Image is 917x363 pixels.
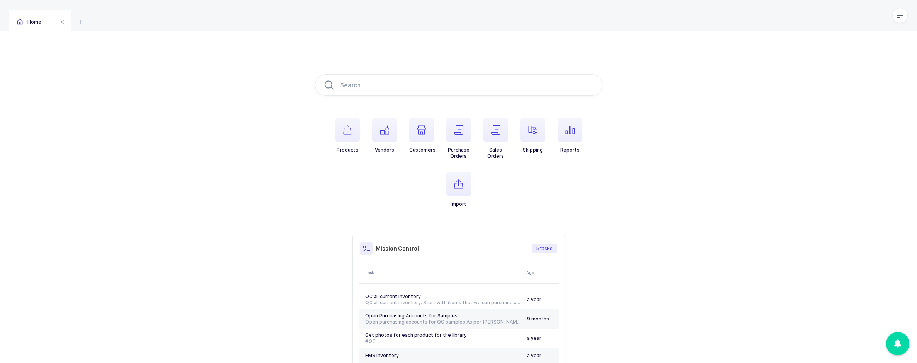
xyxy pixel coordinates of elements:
button: Products [335,118,360,153]
input: Search [315,74,602,96]
div: Open purchasing accounts for QC samples As per [PERSON_NAME], we had an account with [PERSON_NAME... [365,319,521,325]
button: Shipping [520,118,545,153]
button: Reports [558,118,582,153]
span: a year [527,297,541,302]
div: #QC [365,338,521,344]
span: QC all current inventory [365,293,421,299]
button: PurchaseOrders [446,118,471,159]
span: Home [17,19,41,25]
button: SalesOrders [483,118,508,159]
h3: Mission Control [376,245,419,252]
span: Get photos for each product for the library [365,332,467,338]
button: Customers [409,118,436,153]
span: Open Purchasing Accounts for Samples [365,313,458,319]
div: Age [526,269,556,276]
button: Import [446,172,471,207]
div: Task [365,269,522,276]
div: QC all current inventory. Start with items that we can purchase a sample from Schein. #[GEOGRAPHI... [365,300,521,306]
span: 5 tasks [536,245,553,252]
span: a year [527,353,541,358]
span: 9 months [527,316,549,322]
span: EMS Inventory [365,353,399,358]
button: Vendors [372,118,397,153]
span: a year [527,335,541,341]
